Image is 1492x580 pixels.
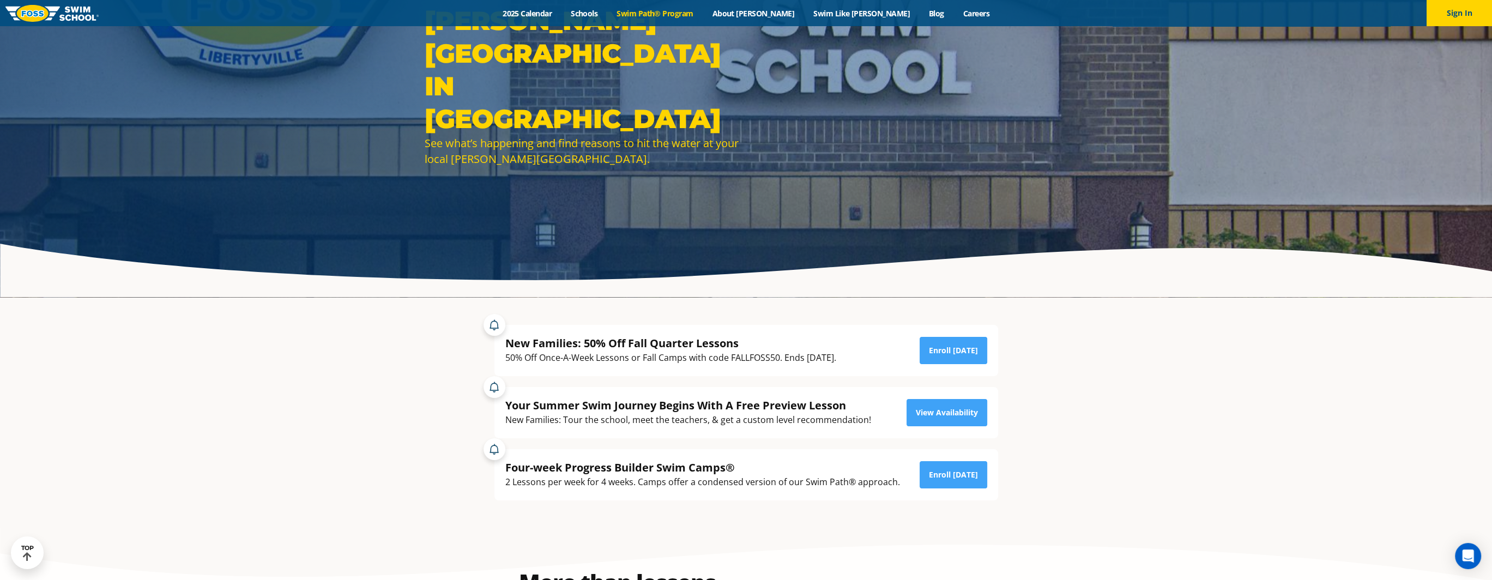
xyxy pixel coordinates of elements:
[5,5,99,22] img: FOSS Swim School Logo
[505,413,871,427] div: New Families: Tour the school, meet the teachers, & get a custom level recommendation!
[920,461,987,488] a: Enroll [DATE]
[1455,543,1481,569] div: Open Intercom Messenger
[920,337,987,364] a: Enroll [DATE]
[561,8,607,19] a: Schools
[703,8,804,19] a: About [PERSON_NAME]
[919,8,953,19] a: Blog
[425,135,741,167] div: See what’s happening and find reasons to hit the water at your local [PERSON_NAME][GEOGRAPHIC_DATA].
[607,8,703,19] a: Swim Path® Program
[21,545,34,561] div: TOP
[505,351,836,365] div: 50% Off Once-A-Week Lessons or Fall Camps with code FALLFOSS50. Ends [DATE].
[493,8,561,19] a: 2025 Calendar
[907,399,987,426] a: View Availability
[505,460,900,475] div: Four-week Progress Builder Swim Camps®
[804,8,920,19] a: Swim Like [PERSON_NAME]
[505,398,871,413] div: Your Summer Swim Journey Begins With A Free Preview Lesson
[953,8,999,19] a: Careers
[425,4,741,135] h1: [PERSON_NAME][GEOGRAPHIC_DATA] in [GEOGRAPHIC_DATA]
[505,475,900,490] div: 2 Lessons per week for 4 weeks. Camps offer a condensed version of our Swim Path® approach.
[505,336,836,351] div: New Families: 50% Off Fall Quarter Lessons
